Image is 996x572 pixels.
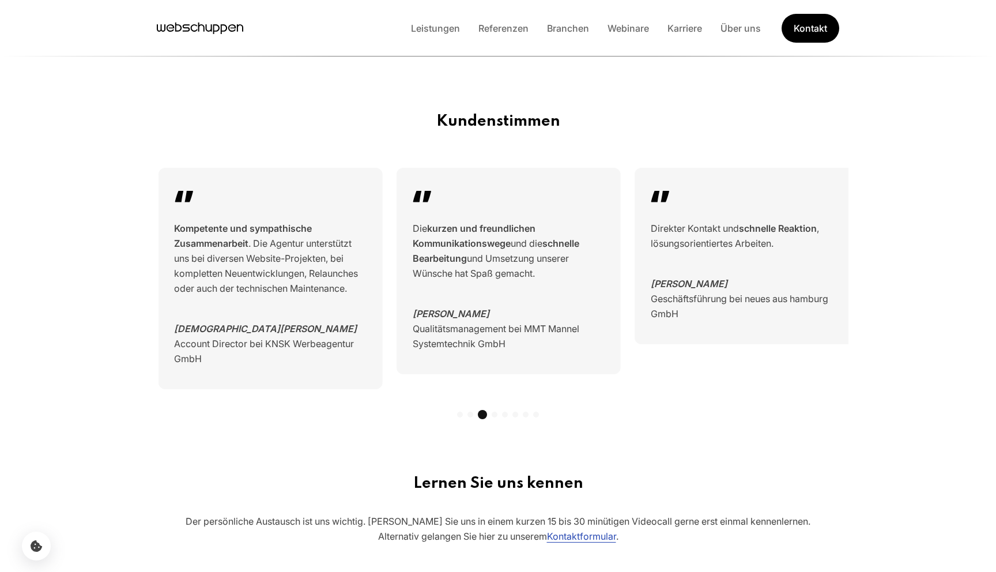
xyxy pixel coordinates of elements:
strong: schnelle Reaktion [739,223,817,234]
a: Referenzen [469,22,538,34]
p: [DEMOGRAPHIC_DATA][PERSON_NAME] [174,321,366,336]
blockquote: Die und die und Umsetzung unserer Wünsche hat Spaß gemacht. [413,221,605,281]
h3: Kundenstimmen [207,112,788,131]
p: [PERSON_NAME] [651,276,843,291]
a: Über uns [711,22,770,34]
p: Geschäftsführung bei neues aus hamburg GmbH [651,291,843,321]
p: Account Director bei KNSK Werbeagentur GmbH [174,336,366,366]
strong: schnelle Bearbeitung [413,238,579,264]
a: Webinare [598,22,658,34]
strong: kurzen und freundlichen Kommunikationswege [413,223,535,249]
strong: Kompetente und sympathische Zusammenarbeit [174,223,312,249]
a: Get Started [781,12,840,44]
a: Branchen [538,22,598,34]
p: [PERSON_NAME] [413,306,605,321]
a: Kontaktformular [547,530,616,542]
p: Qualitätsmanagement bei MMT Mannel Systemtechnik GmbH [413,321,605,351]
a: Hauptseite besuchen [157,20,243,37]
button: Cookie-Einstellungen öffnen [22,532,51,560]
a: Leistungen [402,22,469,34]
p: Der persönliche Austausch ist uns wichtig. [PERSON_NAME] Sie uns in einem kurzen 15 bis 30 minüti... [129,514,867,544]
h3: Lernen Sie uns kennen [113,475,883,493]
blockquote: Direkter Kontakt und , lösungsorientiertes Arbeiten. [651,221,843,251]
a: Karriere [658,22,711,34]
blockquote: . Die Agentur unterstützt uns bei diversen Website-Projekten, bei kompletten Neuentwicklungen, Re... [174,221,366,296]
